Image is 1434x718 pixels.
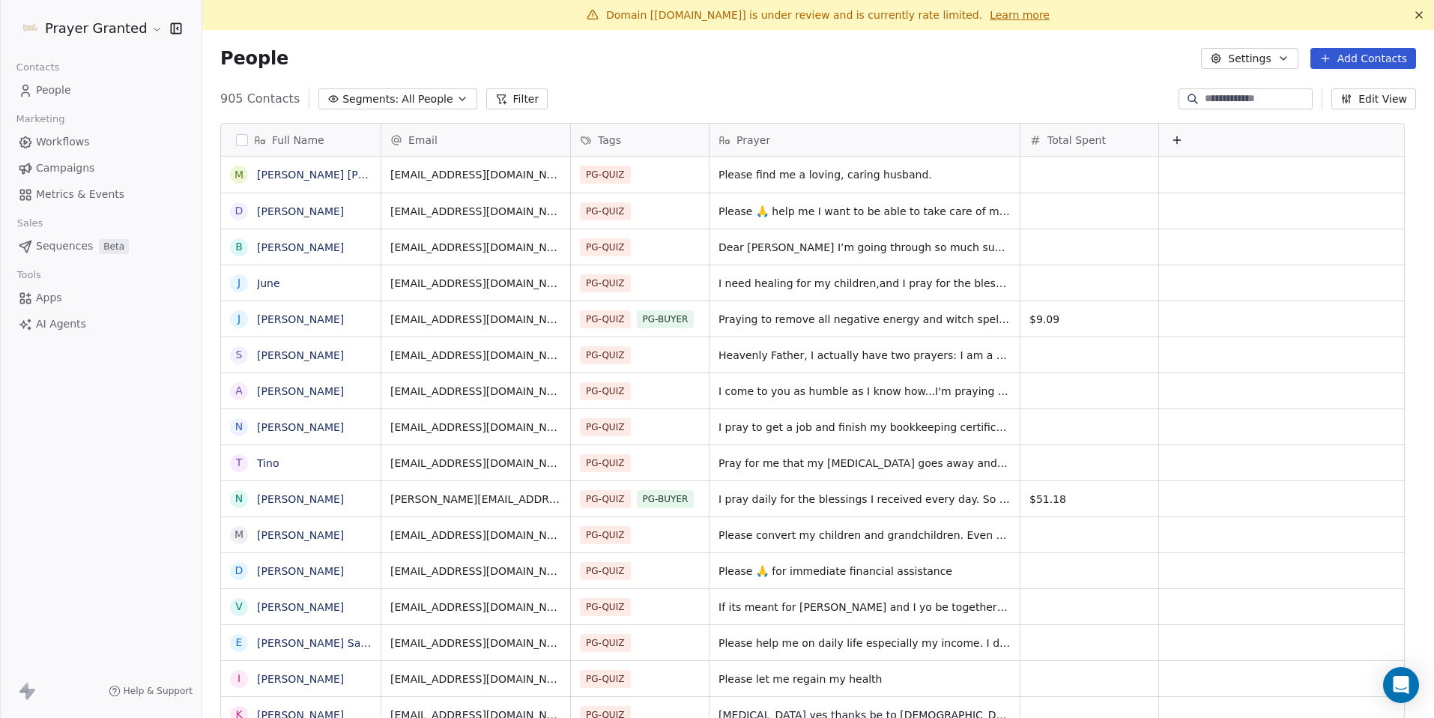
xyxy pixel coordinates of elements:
a: [PERSON_NAME] [257,421,344,433]
a: [PERSON_NAME] [257,601,344,613]
span: PG-QUIZ [580,526,631,544]
button: Settings [1201,48,1298,69]
span: [EMAIL_ADDRESS][DOMAIN_NAME] [390,528,561,543]
span: PG-QUIZ [580,346,631,364]
span: Workflows [36,134,90,150]
span: Tools [10,264,47,286]
span: Please find me a loving, caring husband. [718,167,1011,182]
span: [EMAIL_ADDRESS][DOMAIN_NAME] [390,240,561,255]
span: AI Agents [36,316,86,332]
span: $9.09 [1029,312,1149,327]
span: Please convert my children and grandchildren. Even my husband to know you love you and be with yo... [718,528,1011,543]
span: Prayer Granted [45,19,148,38]
span: All People [402,91,453,107]
a: [PERSON_NAME] [257,241,344,253]
span: People [220,47,288,70]
a: Campaigns [12,156,190,181]
span: [PERSON_NAME][EMAIL_ADDRESS][PERSON_NAME][DOMAIN_NAME] [390,492,561,507]
span: PG-QUIZ [580,202,631,220]
span: [EMAIL_ADDRESS][DOMAIN_NAME] [390,348,561,363]
div: I [238,671,240,687]
span: Domain [[DOMAIN_NAME]] is under review and is currently rate limited. [606,9,982,21]
div: V [235,599,243,615]
span: PG-QUIZ [580,418,631,436]
span: Please 🙏 for immediate financial assistance [718,564,1011,579]
a: SequencesBeta [12,234,190,259]
a: [PERSON_NAME] [257,493,344,505]
span: Pray for me that my [MEDICAL_DATA] goes away and bless me with a fanical blessing so can pay my m... [718,456,1011,471]
a: [PERSON_NAME] [257,565,344,577]
span: PG-QUIZ [580,382,631,400]
span: [EMAIL_ADDRESS][DOMAIN_NAME] [390,276,561,291]
span: $51.18 [1029,492,1149,507]
span: Please let me regain my health [718,672,1011,687]
span: I pray to get a job and finish my bookkeeping certification. I pray that my son gets a good job a... [718,420,1011,435]
a: [PERSON_NAME] [257,673,344,685]
span: PG-BUYER [637,490,695,508]
span: PG-QUIZ [580,454,631,472]
div: Open Intercom Messenger [1383,667,1419,703]
a: [PERSON_NAME] [257,205,344,217]
span: Segments: [342,91,399,107]
div: B [235,239,243,255]
div: Full Name [221,124,381,156]
button: Edit View [1331,88,1416,109]
span: Apps [36,290,62,306]
div: Total Spent [1020,124,1158,156]
div: J [238,275,240,291]
span: [EMAIL_ADDRESS][DOMAIN_NAME] [390,312,561,327]
span: Marketing [10,108,71,130]
a: Apps [12,286,190,310]
span: Heavenly Father, I actually have two prayers: I am a bit embarrassed on the first one but here we... [718,348,1011,363]
span: [EMAIL_ADDRESS][DOMAIN_NAME] [390,456,561,471]
span: Metrics & Events [36,187,124,202]
span: Sales [10,212,49,235]
a: June [257,277,280,289]
span: Please 🙏 help me I want to be able to take care of my whole family [MEDICAL_DATA] 🙏 [718,204,1011,219]
img: FB-Logo.png [21,19,39,37]
div: M [235,167,243,183]
span: If its meant for [PERSON_NAME] and I yo be together let him come home now. Thank you my Lord and ... [718,600,1011,615]
div: N [235,419,243,435]
a: [PERSON_NAME] [257,349,344,361]
div: E [236,635,243,651]
span: Contacts [10,56,66,79]
span: Full Name [272,133,324,148]
span: PG-QUIZ [580,598,631,616]
span: 905 Contacts [220,90,300,108]
span: Beta [99,239,129,254]
span: Help & Support [124,685,193,697]
span: PG-QUIZ [580,274,631,292]
span: Dear [PERSON_NAME] I’m going through so much suffering this Days please Lord set me free from tro... [718,240,1011,255]
span: [EMAIL_ADDRESS][DOMAIN_NAME] [390,420,561,435]
span: [EMAIL_ADDRESS][DOMAIN_NAME] [390,636,561,651]
a: Workflows [12,130,190,154]
span: Total Spent [1047,133,1106,148]
span: PG-QUIZ [580,562,631,580]
a: [PERSON_NAME] [257,385,344,397]
span: [EMAIL_ADDRESS][DOMAIN_NAME] [390,204,561,219]
span: I pray daily for the blessings I received every day. So Thankful for your love ❤️ and Mercy. Aski... [718,492,1011,507]
a: Tino [257,457,279,469]
span: PG-BUYER [637,310,695,328]
a: People [12,78,190,103]
span: [EMAIL_ADDRESS][DOMAIN_NAME] [390,672,561,687]
div: Prayer [710,124,1020,156]
span: Email [408,133,438,148]
span: Sequences [36,238,93,254]
div: D [235,563,243,579]
span: Praying to remove all negative energy and witch spell spirits out of my life Praying for money fi... [718,312,1011,327]
a: Metrics & Events [12,182,190,207]
span: Campaigns [36,160,94,176]
button: Filter [486,88,548,109]
span: PG-QUIZ [580,670,631,688]
div: M [235,527,243,543]
div: Tags [571,124,709,156]
div: Email [381,124,570,156]
span: Please help me on daily life especially my income. I don’t have enough money to support myself. H... [718,636,1011,651]
div: T [236,455,243,471]
div: N [235,491,243,507]
span: PG-QUIZ [580,310,631,328]
a: [PERSON_NAME] [257,313,344,325]
span: Tags [598,133,621,148]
